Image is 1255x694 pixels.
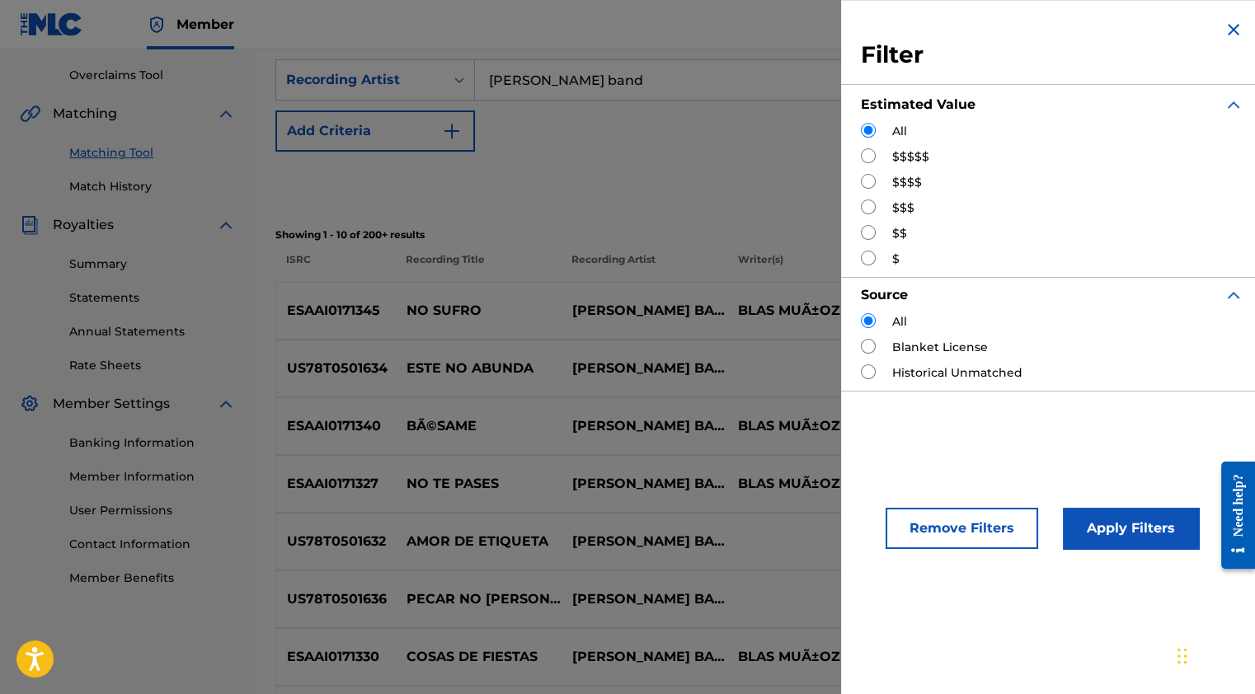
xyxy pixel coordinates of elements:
[396,589,562,609] p: PECAR NO [PERSON_NAME]
[286,70,435,90] div: Recording Artist
[396,301,562,321] p: NO SUFRO
[396,359,562,378] p: ESTE NO ABUNDA
[69,323,236,340] a: Annual Statements
[20,394,40,414] img: Member Settings
[561,589,726,609] p: [PERSON_NAME] BAND,[PERSON_NAME] BAND
[216,394,236,414] img: expand
[396,474,562,494] p: NO TE PASES
[275,227,1235,242] p: Showing 1 - 10 of 200+ results
[69,502,236,519] a: User Permissions
[892,313,907,331] label: All
[726,474,892,494] p: BLAS MUÃ±OZ GASTÃ³N
[1224,20,1243,40] img: close
[726,647,892,667] p: BLAS MUÃ±OZ GASTÃ³N
[892,225,907,242] label: $$
[561,532,726,551] p: [PERSON_NAME] BAND,[PERSON_NAME] BAND
[1063,508,1199,549] button: Apply Filters
[861,96,975,112] strong: Estimated Value
[69,357,236,374] a: Rate Sheets
[561,252,726,282] p: Recording Artist
[216,104,236,124] img: expand
[276,301,396,321] p: ESAAI0171345
[176,15,234,34] span: Member
[726,416,892,436] p: BLAS MUÃ±OZ GASTÃ³N
[892,364,1022,382] label: Historical Unmatched
[69,67,236,84] a: Overclaims Tool
[20,12,83,36] img: MLC Logo
[69,434,236,452] a: Banking Information
[69,256,236,273] a: Summary
[69,570,236,587] a: Member Benefits
[861,40,1243,70] h3: Filter
[396,647,562,667] p: COSAS DE FIESTAS
[395,252,561,282] p: Recording Title
[276,416,396,436] p: ESAAI0171340
[892,251,900,268] label: $
[216,215,236,235] img: expand
[892,199,914,217] label: $$$
[396,532,562,551] p: AMOR DE ETIQUETA
[1224,285,1243,305] img: expand
[147,15,167,35] img: Top Rightsholder
[726,301,892,321] p: BLAS MUÃ±OZ GASTÃ³N
[561,416,726,436] p: [PERSON_NAME] BAND,[PERSON_NAME] BAND
[69,468,236,485] a: Member Information
[276,589,396,609] p: US78T0501636
[69,289,236,307] a: Statements
[561,474,726,494] p: [PERSON_NAME] BAND,[PERSON_NAME] BAND
[53,215,114,235] span: Royalties
[561,647,726,667] p: [PERSON_NAME] BAND,[PERSON_NAME] BAND
[20,104,40,124] img: Matching
[276,474,396,494] p: ESAAI0171327
[53,394,170,414] span: Member Settings
[892,148,929,166] label: $$$$$
[1173,615,1255,694] iframe: Chat Widget
[276,647,396,667] p: ESAAI0171330
[20,215,40,235] img: Royalties
[886,508,1038,549] button: Remove Filters
[561,359,726,378] p: [PERSON_NAME] BAND,[PERSON_NAME] BAND
[275,252,395,282] p: ISRC
[892,123,907,140] label: All
[396,416,562,436] p: BÃ©SAME
[276,359,396,378] p: US78T0501634
[1177,631,1187,681] div: Arrastrar
[1173,615,1255,694] div: Widget de chat
[442,121,462,141] img: 9d2ae6d4665cec9f34b9.svg
[1209,448,1255,581] iframe: Resource Center
[69,536,236,553] a: Contact Information
[892,339,988,356] label: Blanket License
[861,287,908,302] strong: Source
[1224,95,1243,115] img: expand
[275,110,475,152] button: Add Criteria
[69,178,236,195] a: Match History
[892,174,922,191] label: $$$$
[276,532,396,551] p: US78T0501632
[53,104,117,124] span: Matching
[726,252,892,282] p: Writer(s)
[69,144,236,162] a: Matching Tool
[561,301,726,321] p: [PERSON_NAME] BAND,[PERSON_NAME] BAND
